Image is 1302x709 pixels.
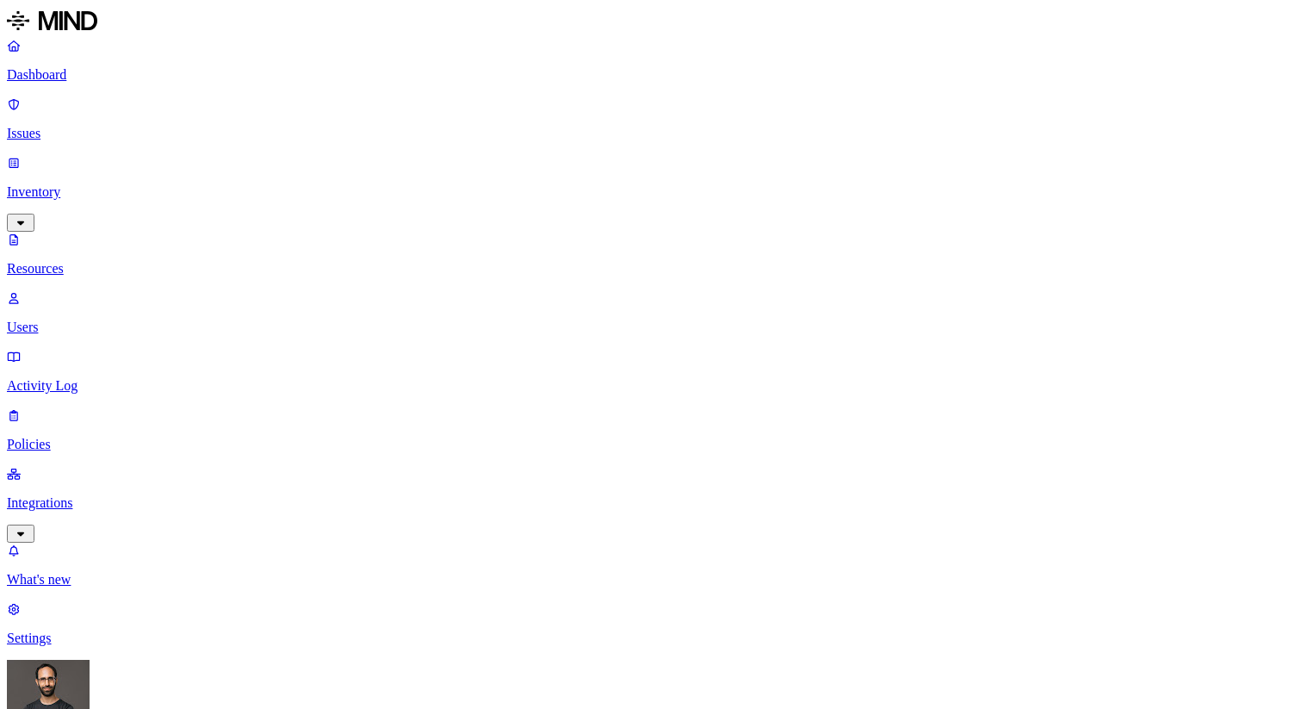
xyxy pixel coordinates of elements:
p: Settings [7,631,1295,646]
a: MIND [7,7,1295,38]
p: Integrations [7,495,1295,511]
a: Users [7,290,1295,335]
a: Resources [7,232,1295,277]
a: Inventory [7,155,1295,229]
p: Resources [7,261,1295,277]
a: Integrations [7,466,1295,540]
p: Dashboard [7,67,1295,83]
a: Settings [7,601,1295,646]
a: Issues [7,96,1295,141]
p: Inventory [7,184,1295,200]
p: Activity Log [7,378,1295,394]
img: MIND [7,7,97,34]
p: What's new [7,572,1295,588]
p: Users [7,320,1295,335]
a: What's new [7,543,1295,588]
a: Policies [7,407,1295,452]
p: Policies [7,437,1295,452]
a: Dashboard [7,38,1295,83]
p: Issues [7,126,1295,141]
a: Activity Log [7,349,1295,394]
